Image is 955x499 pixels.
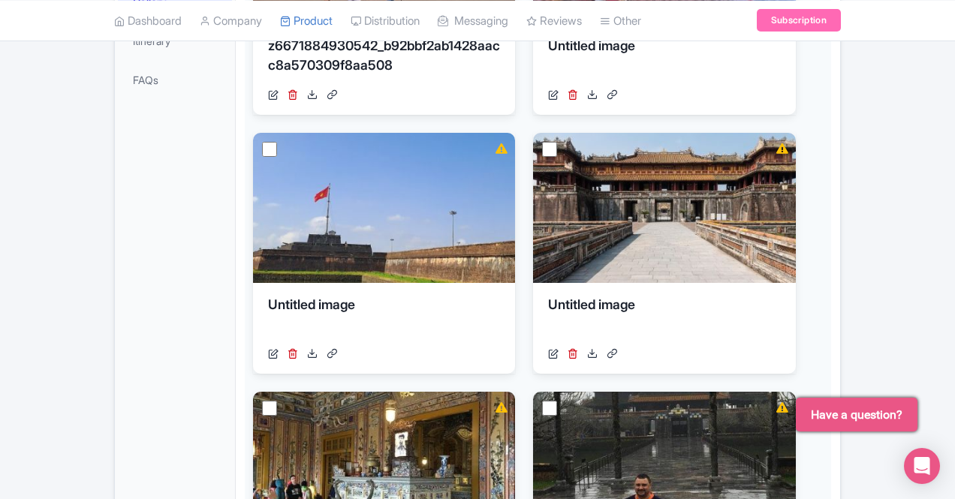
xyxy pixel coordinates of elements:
[548,36,780,81] div: Untitled image
[904,448,940,484] div: Open Intercom Messenger
[796,398,917,431] button: Have a question?
[757,9,841,32] a: Subscription
[118,63,232,97] a: FAQs
[268,295,500,340] div: Untitled image
[118,24,232,58] a: Itinerary
[268,36,500,81] div: z6671884930542_b92bbf2ab1428aacc8a570309f8aa508
[548,295,780,340] div: Untitled image
[811,406,902,424] span: Have a question?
